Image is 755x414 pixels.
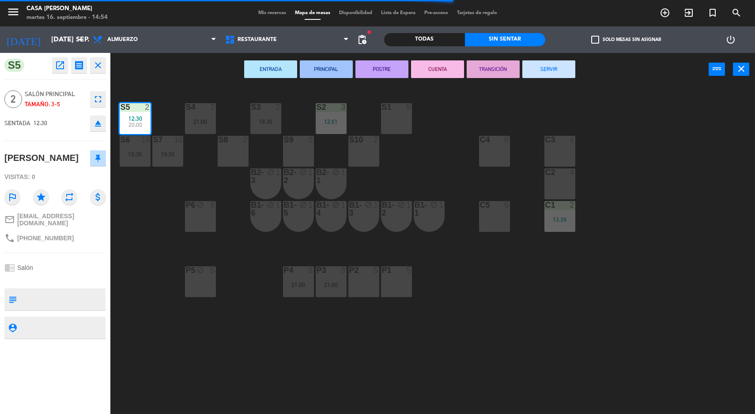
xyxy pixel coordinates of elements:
div: B1-1 [415,201,415,217]
span: check_box_outline_blank [591,36,599,44]
span: S5 [4,59,24,72]
div: 5 [210,201,215,209]
button: TRANSICIÓN [467,60,520,78]
div: S5 [121,103,121,111]
i: block [397,201,405,209]
span: Pre-acceso [420,11,453,15]
div: 2 [145,103,150,111]
div: 2 [243,136,248,144]
i: block [299,168,307,176]
i: block [332,168,340,176]
i: receipt [74,60,84,71]
div: S7 [153,136,154,144]
span: 12:30 [34,119,47,127]
i: arrow_drop_down [75,34,86,45]
div: 6 [504,136,510,144]
i: outlined_flag [4,189,20,205]
i: fullscreen [93,94,103,104]
div: 6 [504,201,510,209]
span: Tarjetas de regalo [453,11,502,15]
div: Sin sentar [465,33,546,46]
div: 13:39 [544,216,575,223]
span: Salón [17,264,33,271]
i: subject [8,295,17,304]
span: Lista de Espera [377,11,420,15]
i: chrome_reader_mode [4,262,15,273]
button: ENTRADA [244,60,297,78]
div: 2 [374,136,379,144]
i: power_settings_new [725,34,736,45]
div: 1 [308,201,313,209]
div: 8 [308,266,313,274]
div: B2-3 [251,168,252,184]
button: receipt [71,57,87,73]
i: block [332,201,340,209]
div: [PERSON_NAME] [4,151,79,165]
div: 1 [374,201,379,209]
div: 3 [341,103,346,111]
i: eject [93,118,103,129]
span: Salón Principal [25,89,86,99]
div: S2 [317,103,317,111]
div: 19:30 [152,151,183,157]
button: SERVIR [522,60,575,78]
div: Todas [384,33,465,46]
div: B1-3 [349,201,350,217]
i: add_circle_outline [660,7,670,18]
div: 2 [210,103,215,111]
div: B2-1 [317,168,317,184]
div: Tamaño: 3-5 [25,99,86,109]
div: 2 [570,201,575,209]
div: S8 [219,136,219,144]
div: 16 [141,136,150,144]
div: 2 [276,103,281,111]
i: block [267,201,274,209]
span: Disponibilidad [335,11,377,15]
i: attach_money [90,189,106,205]
div: 1 [439,201,444,209]
i: mail_outline [4,214,15,225]
span: fiber_manual_record [366,30,372,35]
div: P2 [349,266,350,274]
div: 8 [341,266,346,274]
i: phone [4,233,15,243]
div: Casa [PERSON_NAME] [26,4,108,13]
button: close [733,63,749,76]
div: S6 [121,136,121,144]
i: block [365,201,372,209]
div: S10 [349,136,350,144]
i: open_in_new [55,60,65,71]
div: 1 [406,201,411,209]
span: Mis reservas [254,11,291,15]
button: fullscreen [90,91,106,107]
a: mail_outline[EMAIL_ADDRESS][DOMAIN_NAME] [4,213,106,227]
button: open_in_new [52,57,68,73]
i: search [731,7,742,18]
div: 2 [308,136,313,144]
button: PRINCIPAL [300,60,353,78]
i: power_input [712,63,722,74]
button: CUENTA [411,60,464,78]
button: eject [90,116,106,131]
span: [PHONE_NUMBER] [17,235,74,242]
button: POSTRE [355,60,408,78]
span: 20:00 [128,121,142,128]
button: close [90,57,106,73]
div: C3 [545,136,546,144]
span: [EMAIL_ADDRESS][DOMAIN_NAME] [17,213,106,227]
div: P3 [317,266,317,274]
div: 21:00 [185,119,216,125]
div: 18:30 [250,119,281,125]
span: Mapa de mesas [291,11,335,15]
div: 1 [341,168,346,176]
div: 1 [341,201,346,209]
div: 5 [406,266,411,274]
